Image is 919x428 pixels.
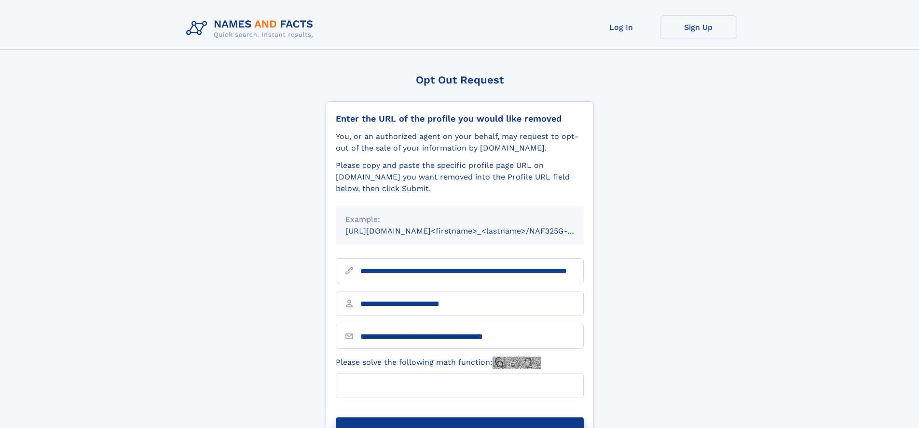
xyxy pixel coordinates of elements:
img: Logo Names and Facts [182,15,321,41]
div: Please copy and paste the specific profile page URL on [DOMAIN_NAME] you want removed into the Pr... [336,160,584,194]
div: You, or an authorized agent on your behalf, may request to opt-out of the sale of your informatio... [336,131,584,154]
a: Log In [583,15,660,39]
div: Example: [345,214,574,225]
label: Please solve the following math function: [336,357,541,369]
a: Sign Up [660,15,737,39]
small: [URL][DOMAIN_NAME]<firstname>_<lastname>/NAF325G-xxxxxxxx [345,226,602,235]
div: Opt Out Request [326,74,594,86]
div: Enter the URL of the profile you would like removed [336,113,584,124]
